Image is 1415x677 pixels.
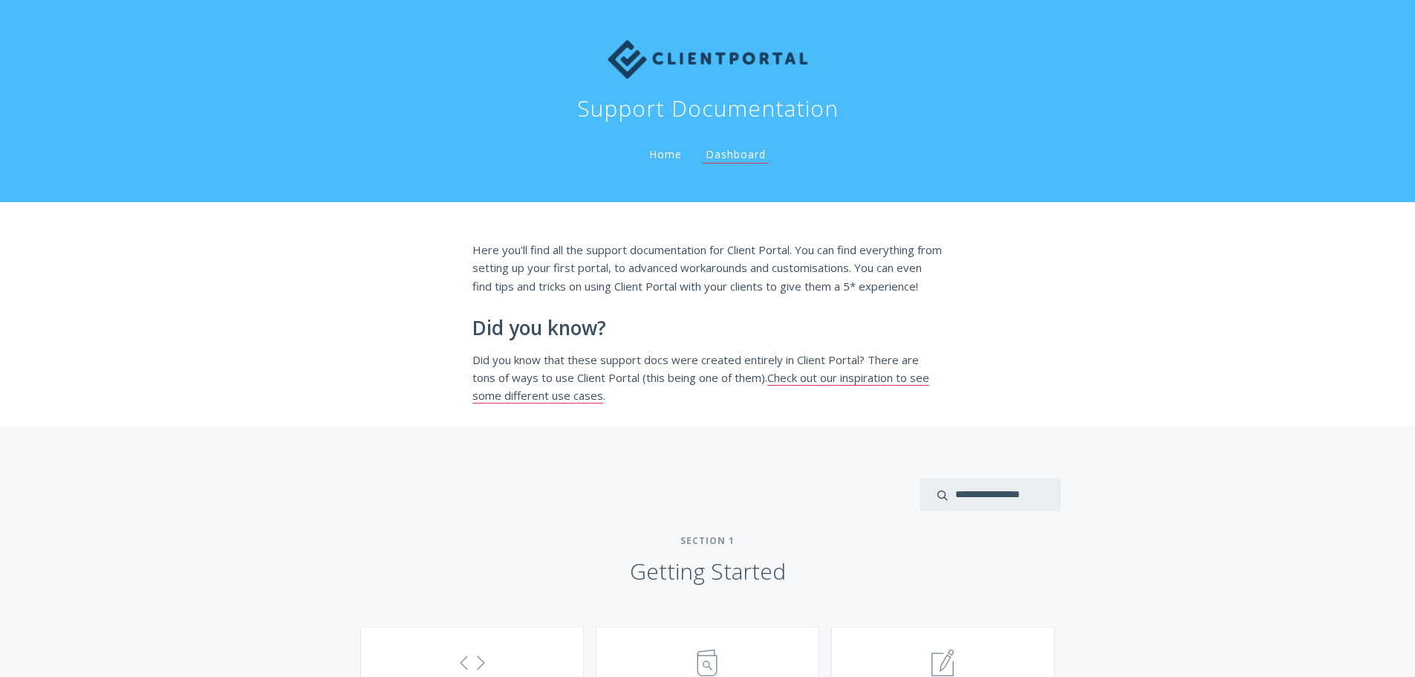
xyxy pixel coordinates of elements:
h2: Did you know? [472,317,943,340]
p: Here you'll find all the support documentation for Client Portal. You can find everything from se... [472,241,943,295]
a: Dashboard [703,147,769,163]
input: search input [920,478,1061,511]
a: Home [646,147,685,161]
h1: Support Documentation [577,94,839,123]
p: Did you know that these support docs were created entirely in Client Portal? There are tons of wa... [472,351,943,405]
